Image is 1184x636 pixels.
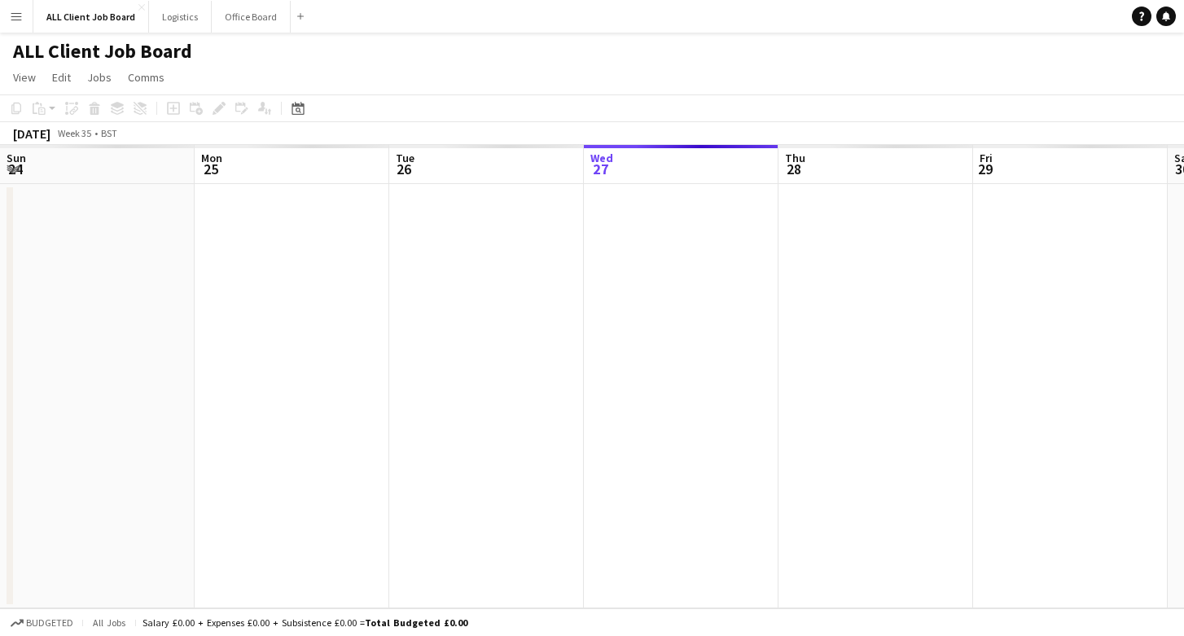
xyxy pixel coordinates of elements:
span: Sun [7,151,26,165]
a: Jobs [81,67,118,88]
span: Edit [52,70,71,85]
div: BST [101,127,117,139]
button: ALL Client Job Board [33,1,149,33]
span: Fri [980,151,993,165]
span: Mon [201,151,222,165]
button: Office Board [212,1,291,33]
span: All jobs [90,616,129,629]
span: Thu [785,151,805,165]
span: Budgeted [26,617,73,629]
span: Total Budgeted £0.00 [365,616,467,629]
span: 27 [588,160,613,178]
div: Salary £0.00 + Expenses £0.00 + Subsistence £0.00 = [143,616,467,629]
a: View [7,67,42,88]
button: Logistics [149,1,212,33]
span: Jobs [87,70,112,85]
button: Budgeted [8,614,76,632]
span: 24 [4,160,26,178]
span: Comms [128,70,164,85]
a: Edit [46,67,77,88]
a: Comms [121,67,171,88]
span: Week 35 [54,127,94,139]
h1: ALL Client Job Board [13,39,192,64]
span: 25 [199,160,222,178]
span: Tue [396,151,414,165]
span: 29 [977,160,993,178]
span: Wed [590,151,613,165]
span: View [13,70,36,85]
div: [DATE] [13,125,50,142]
span: 28 [783,160,805,178]
span: 26 [393,160,414,178]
